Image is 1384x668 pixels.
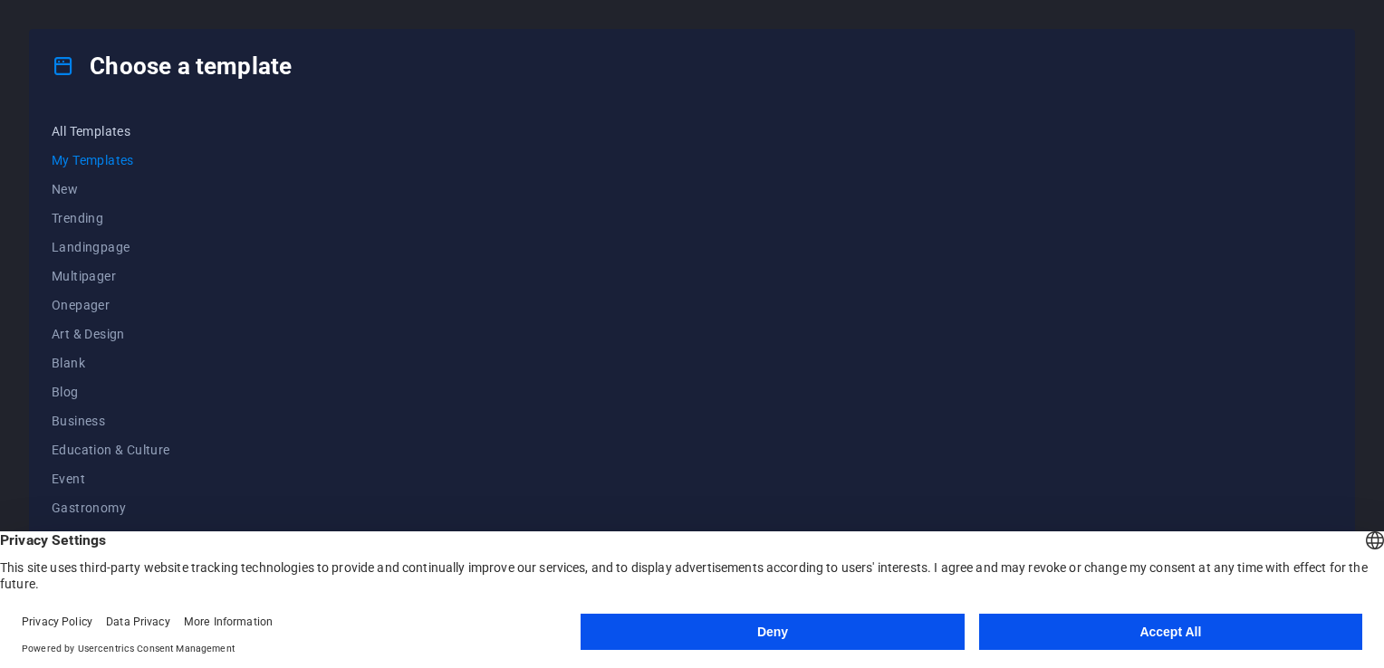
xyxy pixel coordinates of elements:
[52,240,170,254] span: Landingpage
[52,472,170,486] span: Event
[52,464,170,493] button: Event
[52,501,170,515] span: Gastronomy
[52,153,170,167] span: My Templates
[52,146,170,175] button: My Templates
[52,291,170,320] button: Onepager
[52,443,170,457] span: Education & Culture
[52,211,170,225] span: Trending
[52,356,170,370] span: Blank
[52,406,170,435] button: Business
[52,320,170,348] button: Art & Design
[52,327,170,341] span: Art & Design
[52,117,170,146] button: All Templates
[52,493,170,522] button: Gastronomy
[52,175,170,204] button: New
[52,530,170,544] span: Health
[52,269,170,283] span: Multipager
[52,385,170,399] span: Blog
[52,233,170,262] button: Landingpage
[52,435,170,464] button: Education & Culture
[52,124,170,138] span: All Templates
[52,522,170,551] button: Health
[52,204,170,233] button: Trending
[52,348,170,377] button: Blank
[52,414,170,428] span: Business
[52,298,170,312] span: Onepager
[52,262,170,291] button: Multipager
[52,377,170,406] button: Blog
[52,182,170,196] span: New
[52,52,292,81] h4: Choose a template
